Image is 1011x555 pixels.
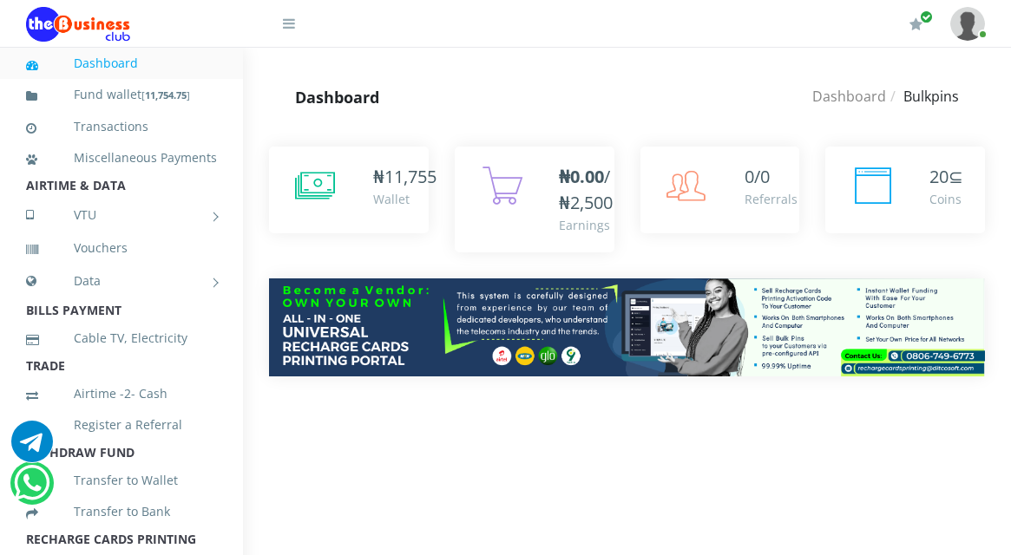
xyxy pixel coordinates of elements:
[26,107,217,147] a: Transactions
[929,164,963,190] div: ⊆
[920,10,933,23] span: Renew/Upgrade Subscription
[929,165,949,188] span: 20
[455,147,614,252] a: ₦0.00/₦2,500 Earnings
[950,7,985,41] img: User
[14,475,49,504] a: Chat for support
[26,7,130,42] img: Logo
[145,88,187,101] b: 11,754.75
[269,278,985,376] img: multitenant_rcp.png
[559,165,604,188] b: ₦0.00
[384,165,437,188] span: 11,755
[909,17,922,31] i: Renew/Upgrade Subscription
[26,75,217,115] a: Fund wallet[11,754.75]
[11,434,53,462] a: Chat for support
[373,190,437,208] div: Wallet
[640,147,800,233] a: 0/0 Referrals
[26,492,217,532] a: Transfer to Bank
[295,87,379,108] strong: Dashboard
[559,216,613,234] div: Earnings
[559,165,613,214] span: /₦2,500
[26,259,217,303] a: Data
[26,374,217,414] a: Airtime -2- Cash
[929,190,963,208] div: Coins
[26,138,217,178] a: Miscellaneous Payments
[26,405,217,445] a: Register a Referral
[373,164,437,190] div: ₦
[26,193,217,237] a: VTU
[269,147,429,233] a: ₦11,755 Wallet
[26,228,217,268] a: Vouchers
[26,318,217,358] a: Cable TV, Electricity
[812,87,886,106] a: Dashboard
[26,460,217,500] a: Transfer to Wallet
[745,165,770,188] span: 0/0
[141,88,190,101] small: [ ]
[745,190,798,208] div: Referrals
[886,86,959,107] li: Bulkpins
[26,43,217,83] a: Dashboard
